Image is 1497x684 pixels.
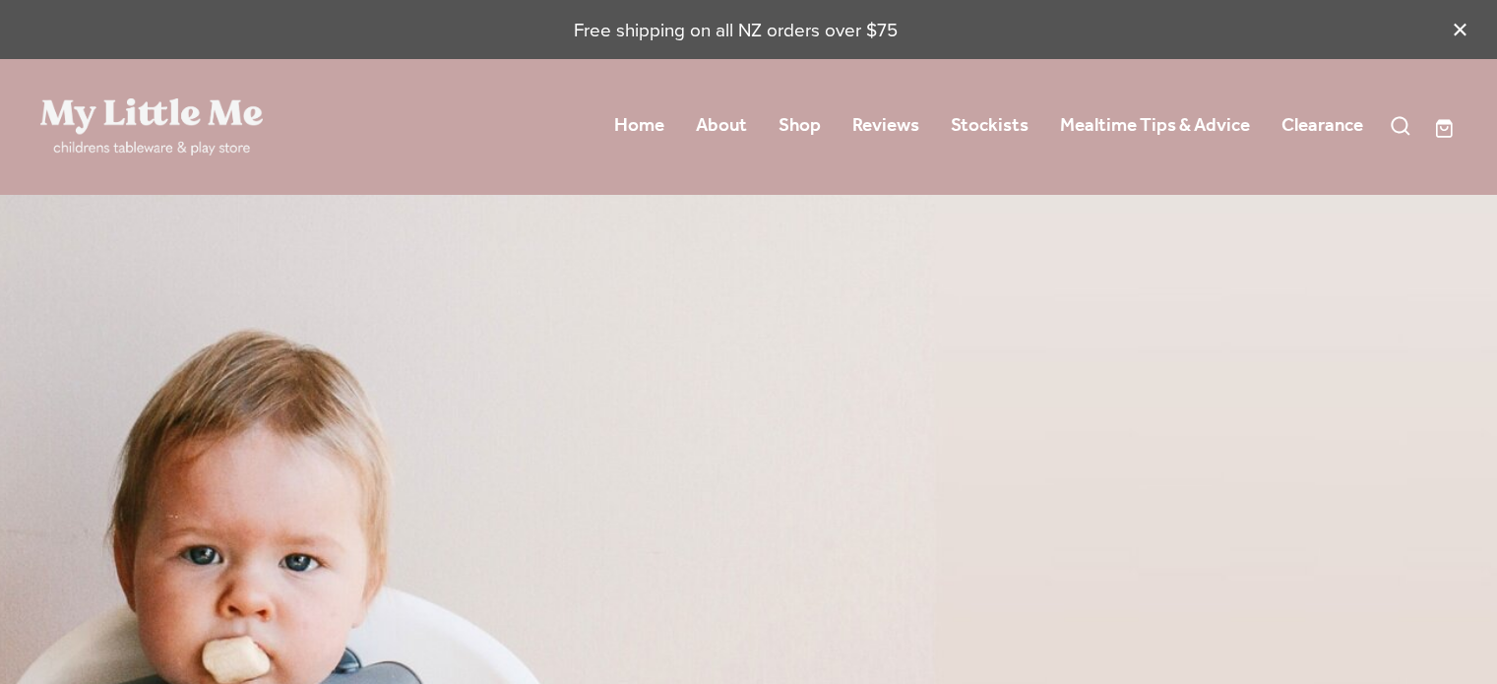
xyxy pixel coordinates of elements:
[951,108,1029,144] a: Stockists
[40,17,1431,43] p: Free shipping on all NZ orders over $75
[852,108,919,144] a: Reviews
[696,108,747,144] a: About
[779,108,821,144] a: Shop
[614,108,664,144] a: Home
[40,98,324,155] a: My Little Me Ltd homepage
[1060,108,1250,144] a: Mealtime Tips & Advice
[1281,108,1363,144] a: Clearance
